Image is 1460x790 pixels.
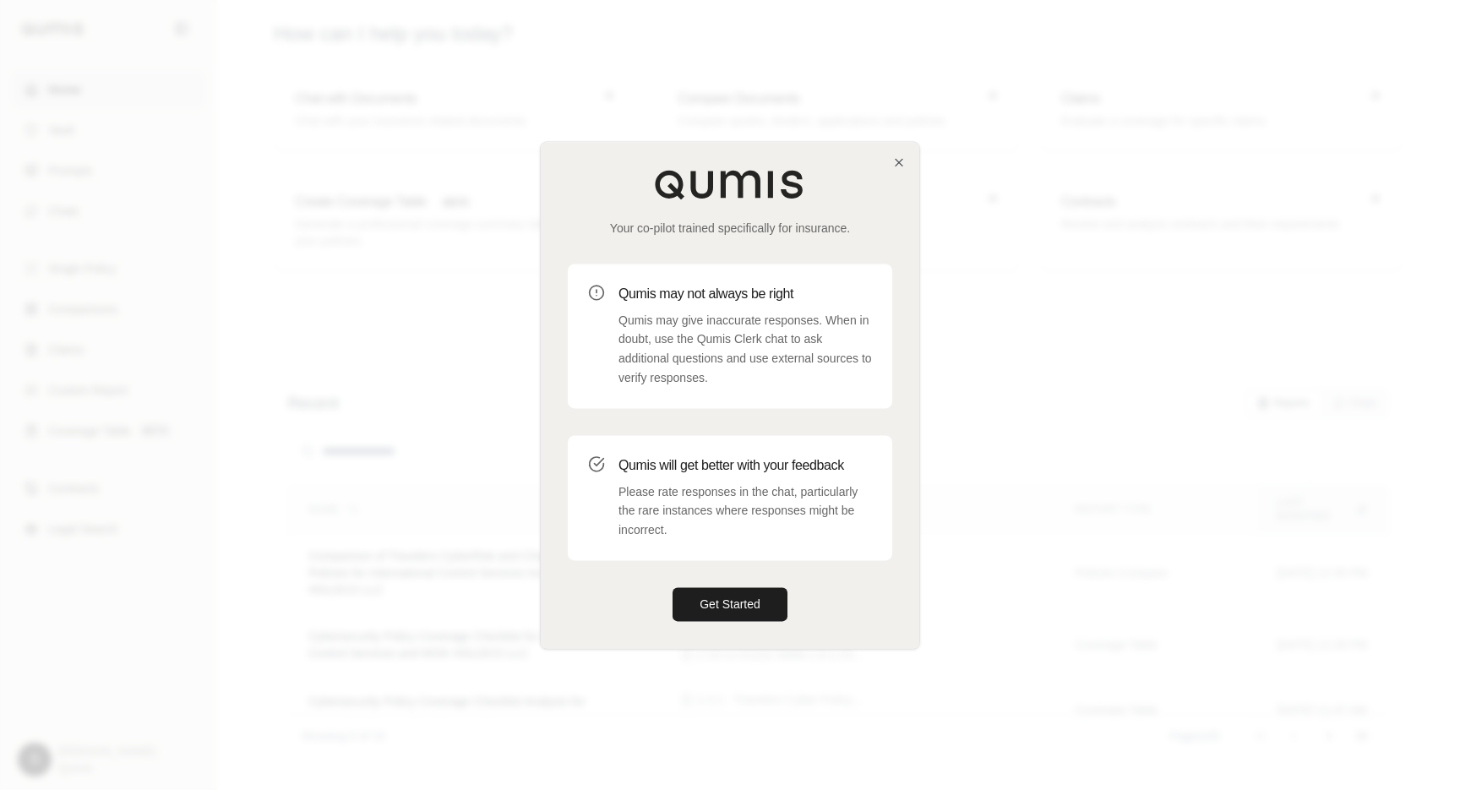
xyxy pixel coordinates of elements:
[618,284,872,304] h3: Qumis may not always be right
[618,311,872,388] p: Qumis may give inaccurate responses. When in doubt, use the Qumis Clerk chat to ask additional qu...
[654,169,806,199] img: Qumis Logo
[568,220,892,237] p: Your co-pilot trained specifically for insurance.
[618,482,872,540] p: Please rate responses in the chat, particularly the rare instances where responses might be incor...
[673,587,787,621] button: Get Started
[618,455,872,476] h3: Qumis will get better with your feedback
